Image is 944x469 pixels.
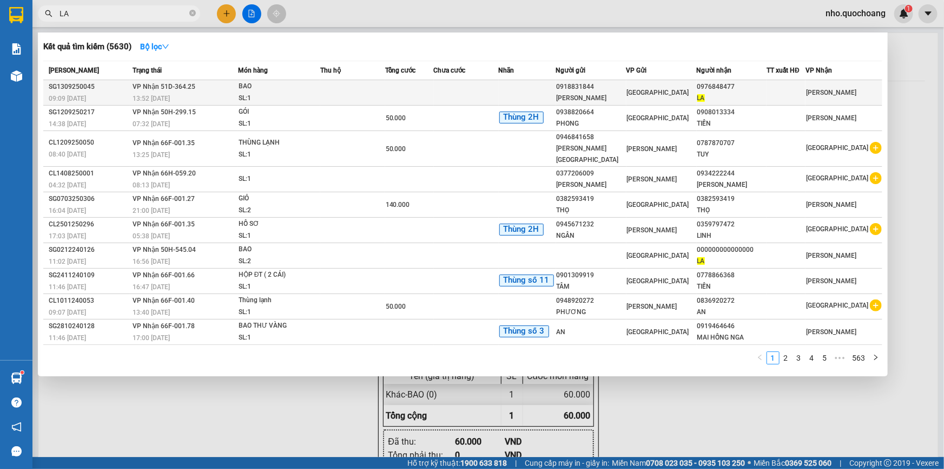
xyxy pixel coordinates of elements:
[239,118,320,130] div: SL: 1
[239,295,320,307] div: Thùng lạnh
[697,332,767,343] div: MAI HỒNG NGA
[133,95,170,102] span: 13:52 [DATE]
[627,303,677,310] span: [PERSON_NAME]
[133,108,196,116] span: VP Nhận 50H-299.15
[239,244,320,256] div: BAO
[557,307,626,318] div: PHƯƠNG
[780,351,793,364] li: 2
[806,67,832,74] span: VP Nhận
[697,307,767,318] div: AN
[697,281,767,292] div: TIẾN
[43,41,131,53] h3: Kết quả tìm kiếm ( 5630 )
[870,223,882,235] span: plus-circle
[133,170,196,177] span: VP Nhận 66H-059.20
[499,224,544,236] span: Thùng 2H
[49,309,86,316] span: 09:07 [DATE]
[320,67,341,74] span: Thu hộ
[831,351,849,364] span: •••
[697,138,767,149] div: 0787870707
[239,281,320,293] div: SL: 1
[627,145,677,153] span: [PERSON_NAME]
[806,277,856,285] span: [PERSON_NAME]
[133,195,195,203] span: VP Nhận 66F-001.27
[21,371,24,374] sup: 1
[556,67,586,74] span: Người gửi
[697,149,767,160] div: TUY
[697,219,767,230] div: 0359797472
[870,299,882,311] span: plus-circle
[806,114,856,122] span: [PERSON_NAME]
[697,118,767,129] div: TIỀN
[11,43,22,55] img: solution-icon
[557,118,626,129] div: PHONG
[239,218,320,230] div: HỒ SƠ
[133,271,195,279] span: VP Nhận 66F-001.66
[133,151,170,159] span: 13:25 [DATE]
[11,422,22,432] span: notification
[133,181,170,189] span: 08:13 [DATE]
[806,174,868,182] span: [GEOGRAPHIC_DATA]
[627,277,689,285] span: [GEOGRAPHIC_DATA]
[239,269,320,281] div: HỘP ĐT ( 2 CÁI)
[557,179,626,191] div: [PERSON_NAME]
[49,270,129,281] div: SG2411240109
[49,258,86,265] span: 11:02 [DATE]
[697,168,767,179] div: 0934222244
[133,309,170,316] span: 13:40 [DATE]
[239,173,320,185] div: SL: 1
[697,107,767,118] div: 0908013334
[697,81,767,93] div: 0976848477
[793,352,805,364] a: 3
[806,201,856,209] span: [PERSON_NAME]
[697,257,705,265] span: LA
[60,8,187,19] input: Tìm tên, số ĐT hoặc mã đơn
[697,244,767,256] div: 000000000000000
[239,332,320,344] div: SL: 1
[238,67,268,74] span: Món hàng
[49,168,129,179] div: CL1408250001
[499,112,544,123] span: Thùng 2H
[627,175,677,183] span: [PERSON_NAME]
[499,325,549,337] span: Thùng số 3
[697,179,767,191] div: [PERSON_NAME]
[239,81,320,93] div: BAO
[5,46,75,58] li: VP [PERSON_NAME]
[697,295,767,307] div: 0836920272
[133,207,170,214] span: 21:00 [DATE]
[49,219,129,230] div: CL2501250296
[140,42,169,51] strong: Bộ lọc
[697,94,705,102] span: LA
[49,207,86,214] span: 16:04 [DATE]
[767,352,779,364] a: 1
[49,81,129,93] div: SG1309250045
[557,93,626,104] div: [PERSON_NAME]
[557,168,626,179] div: 0377206009
[434,67,466,74] span: Chưa cước
[557,107,626,118] div: 0938820664
[386,303,406,310] span: 50.000
[133,67,162,74] span: Trạng thái
[767,351,780,364] li: 1
[793,351,806,364] li: 3
[806,351,818,364] li: 4
[133,322,195,330] span: VP Nhận 66F-001.78
[239,230,320,242] div: SL: 1
[557,230,626,242] div: NGÂN
[754,351,767,364] button: left
[557,281,626,292] div: TÂM
[133,246,196,253] span: VP Nhận 50H-545.04
[49,321,129,332] div: SG2810240128
[11,373,22,384] img: warehouse-icon
[133,232,170,240] span: 05:38 [DATE]
[627,114,689,122] span: [GEOGRAPHIC_DATA]
[239,256,320,268] div: SL: 2
[627,226,677,234] span: [PERSON_NAME]
[49,181,86,189] span: 04:32 [DATE]
[239,137,320,149] div: THÙNG LẠNH
[133,258,170,265] span: 16:56 [DATE]
[189,9,196,19] span: close-circle
[386,114,406,122] span: 50.000
[133,334,170,342] span: 17:00 [DATE]
[557,143,626,166] div: [PERSON_NAME][GEOGRAPHIC_DATA]
[557,219,626,230] div: 0945671232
